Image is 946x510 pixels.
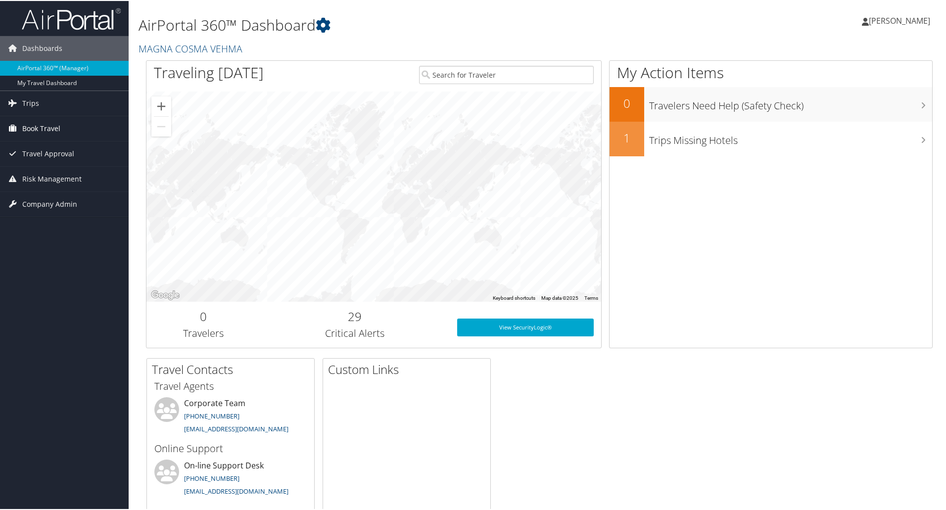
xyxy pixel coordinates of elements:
[154,61,264,82] h1: Traveling [DATE]
[22,6,121,30] img: airportal-logo.png
[149,288,182,301] a: Open this area in Google Maps (opens a new window)
[649,93,932,112] h3: Travelers Need Help (Safety Check)
[541,294,578,300] span: Map data ©2025
[151,95,171,115] button: Zoom in
[268,307,442,324] h2: 29
[610,129,644,145] h2: 1
[152,360,314,377] h2: Travel Contacts
[419,65,594,83] input: Search for Traveler
[22,166,82,190] span: Risk Management
[610,121,932,155] a: 1Trips Missing Hotels
[149,396,312,437] li: Corporate Team
[610,94,644,111] h2: 0
[328,360,490,377] h2: Custom Links
[862,5,940,35] a: [PERSON_NAME]
[22,115,60,140] span: Book Travel
[457,318,594,335] a: View SecurityLogic®
[22,90,39,115] span: Trips
[139,14,673,35] h1: AirPortal 360™ Dashboard
[184,411,239,419] a: [PHONE_NUMBER]
[154,307,253,324] h2: 0
[154,325,253,339] h3: Travelers
[151,116,171,136] button: Zoom out
[610,61,932,82] h1: My Action Items
[22,140,74,165] span: Travel Approval
[184,486,288,495] a: [EMAIL_ADDRESS][DOMAIN_NAME]
[184,423,288,432] a: [EMAIL_ADDRESS][DOMAIN_NAME]
[22,191,77,216] span: Company Admin
[154,441,307,455] h3: Online Support
[184,473,239,482] a: [PHONE_NUMBER]
[149,288,182,301] img: Google
[149,459,312,499] li: On-line Support Desk
[22,35,62,60] span: Dashboards
[493,294,535,301] button: Keyboard shortcuts
[649,128,932,146] h3: Trips Missing Hotels
[869,14,930,25] span: [PERSON_NAME]
[268,325,442,339] h3: Critical Alerts
[584,294,598,300] a: Terms (opens in new tab)
[139,41,245,54] a: MAGNA COSMA VEHMA
[610,86,932,121] a: 0Travelers Need Help (Safety Check)
[154,378,307,392] h3: Travel Agents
